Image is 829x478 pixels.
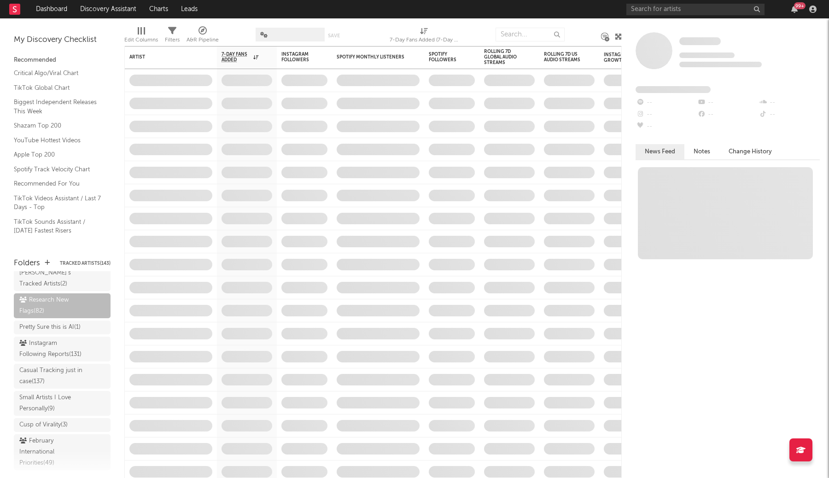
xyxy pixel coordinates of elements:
div: Instagram Following Reports ( 131 ) [19,338,84,360]
div: -- [759,97,820,109]
div: Recommended [14,55,111,66]
button: Notes [684,144,719,159]
a: Some Artist [679,37,721,46]
div: 7-Day Fans Added (7-Day Fans Added) [390,35,459,46]
span: Some Artist [679,37,721,45]
a: Small Artists I Love Personally(9) [14,391,111,416]
input: Search for artists [626,4,765,15]
a: Spotify Track Velocity Chart [14,164,101,175]
div: Spotify Followers [429,52,461,63]
div: -- [636,109,697,121]
div: -- [697,109,758,121]
span: Fans Added by Platform [636,86,711,93]
div: Rolling 7D US Audio Streams [544,52,581,63]
div: -- [697,97,758,109]
a: TikTok Sounds Assistant / [DATE] Fastest Risers [14,217,101,236]
div: Spotify Monthly Listeners [337,54,406,60]
div: Instagram Followers Daily Growth [604,52,673,63]
button: 99+ [791,6,798,13]
div: Small Artists I Love Personally ( 9 ) [19,392,84,414]
a: Pretty Sure this is AI(1) [14,321,111,334]
a: Shazam Top 200 [14,121,101,131]
div: -- [636,97,697,109]
input: Search... [496,28,565,41]
div: Cusp of Virality ( 3 ) [19,420,68,431]
div: My Discovery Checklist [14,35,111,46]
a: Casual Tracking just in case(137) [14,364,111,389]
span: 0 fans last week [679,62,762,67]
div: Edit Columns [124,35,158,46]
a: TikTok Videos Assistant / Last 7 Days - Top [14,193,101,212]
div: Casual Tracking just in case ( 137 ) [19,365,84,387]
div: Filters [165,23,180,50]
div: A&R Pipeline [187,23,219,50]
div: -- [759,109,820,121]
div: Filters [165,35,180,46]
a: Instagram Following Reports(131) [14,337,111,361]
div: Research New Flags ( 82 ) [19,295,84,317]
span: Tracking Since: [DATE] [679,52,735,58]
div: Pretty Sure this is AI ( 1 ) [19,322,81,333]
a: YouTube Hottest Videos [14,135,101,146]
a: [PERSON_NAME]'s Tracked Artists(2) [14,266,111,291]
a: Critical Algo/Viral Chart [14,68,101,78]
button: Save [328,33,340,38]
div: 7-Day Fans Added (7-Day Fans Added) [390,23,459,50]
a: Biggest Independent Releases This Week [14,97,101,116]
a: Cusp of Virality(3) [14,418,111,432]
div: -- [636,121,697,133]
div: February International Priorities ( 49 ) [19,436,84,469]
a: February International Priorities(49) [14,434,111,470]
a: Recommended For You [14,179,101,189]
div: Edit Columns [124,23,158,50]
a: TikTok Global Chart [14,83,101,93]
button: News Feed [636,144,684,159]
div: 99 + [794,2,806,9]
button: Tracked Artists(143) [60,261,111,266]
div: [PERSON_NAME]'s Tracked Artists ( 2 ) [19,268,84,290]
span: 7-Day Fans Added [222,52,251,63]
a: Apple Top 200 [14,150,101,160]
div: Rolling 7D Global Audio Streams [484,49,521,65]
div: Instagram Followers [281,52,314,63]
div: A&R Pipeline [187,35,219,46]
button: Change History [719,144,781,159]
div: Folders [14,258,40,269]
a: Research New Flags(82) [14,293,111,318]
div: Artist [129,54,198,60]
